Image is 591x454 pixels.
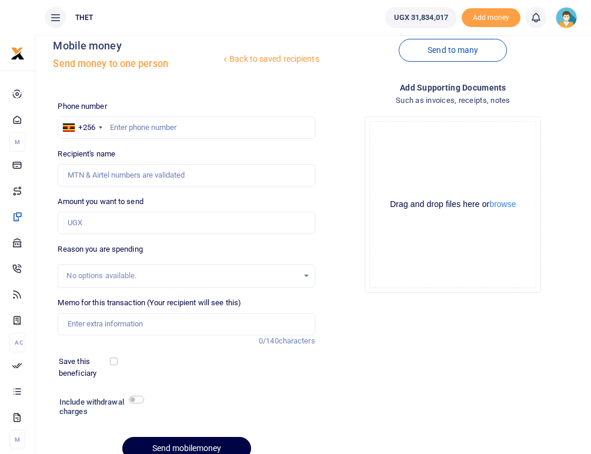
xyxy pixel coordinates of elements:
[462,8,520,28] li: Toup your wallet
[9,132,25,152] li: M
[9,430,25,449] li: M
[385,7,457,28] a: UGX 31,834,017
[66,270,298,282] div: No options available.
[221,49,320,70] a: Back to saved recipients
[279,336,315,345] span: characters
[58,116,315,139] input: Enter phone number
[380,7,462,28] li: Wallet ballance
[59,398,138,416] h6: Include withdrawal charges
[58,313,315,335] input: Enter extra information
[370,199,536,210] div: Drag and drop files here or
[78,122,95,133] div: +256
[259,336,279,345] span: 0/140
[58,148,115,160] label: Recipient's name
[399,39,507,62] a: Send to many
[53,58,221,70] h5: Send money to one person
[462,12,520,21] a: Add money
[489,200,516,208] button: browse
[394,12,448,24] span: UGX 31,834,017
[556,7,582,28] a: profile-user
[462,8,520,28] span: Add money
[11,48,25,57] a: logo-small logo-large logo-large
[58,117,105,138] div: Uganda: +256
[58,212,315,234] input: UGX
[59,356,112,379] label: Save this beneficiary
[71,12,98,23] span: THET
[325,94,582,107] h4: Such as invoices, receipts, notes
[53,39,221,52] h4: Mobile money
[9,333,25,352] li: Ac
[325,81,582,94] h4: Add supporting Documents
[58,101,106,112] label: Phone number
[58,164,315,186] input: MTN & Airtel numbers are validated
[365,116,541,293] div: File Uploader
[58,196,143,208] label: Amount you want to send
[556,7,577,28] img: profile-user
[58,243,142,255] label: Reason you are spending
[11,46,25,61] img: logo-small
[58,297,241,309] label: Memo for this transaction (Your recipient will see this)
